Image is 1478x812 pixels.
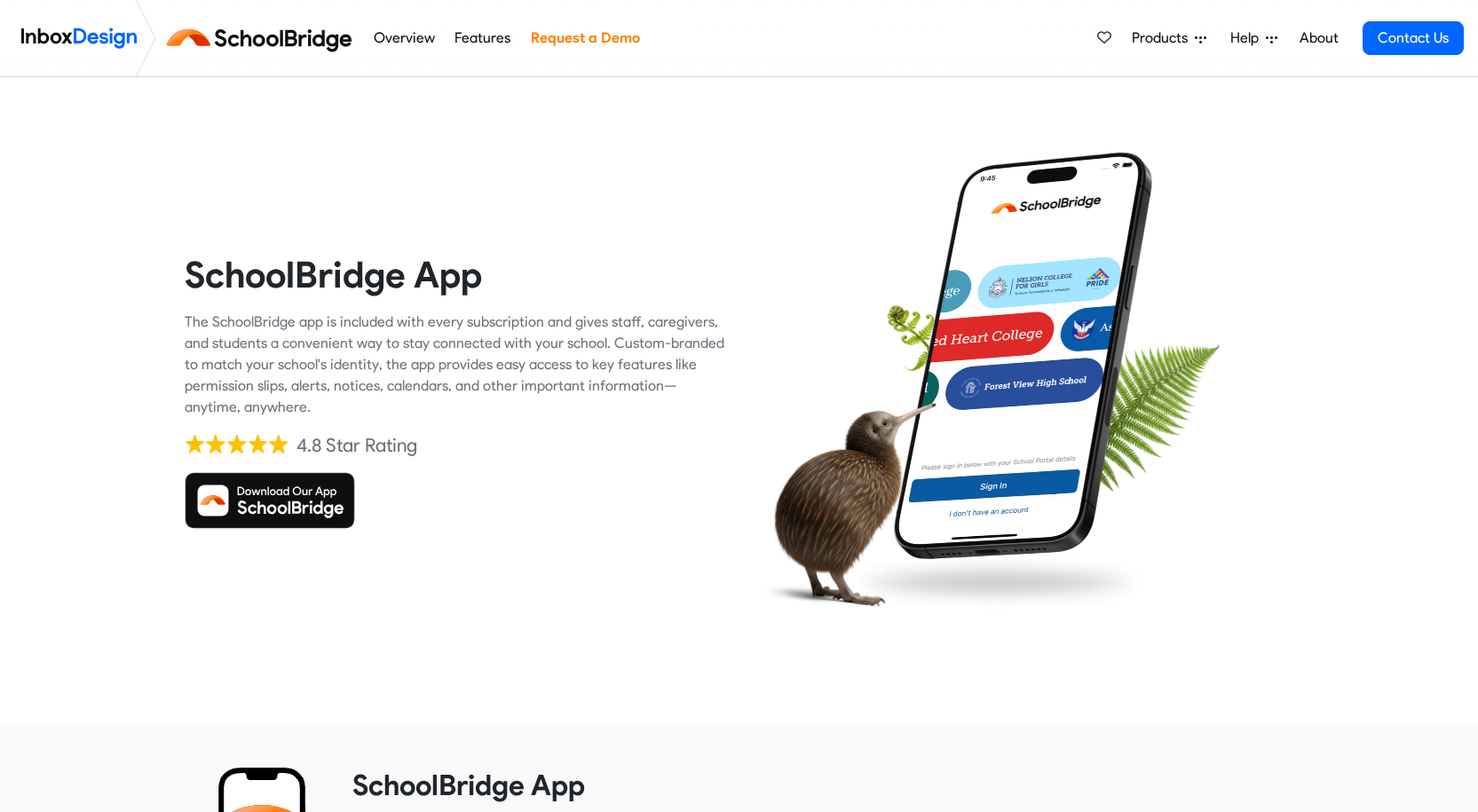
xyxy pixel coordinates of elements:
[881,151,1166,561] img: phone.png
[1132,28,1195,49] span: Products
[1125,20,1213,56] a: Products
[296,432,417,459] div: 4.8 Star Rating
[1294,20,1343,56] a: About
[163,17,363,59] img: schoolbridge logo
[185,311,726,418] div: The SchoolBridge app is included with every subscription and gives staff, caregivers, and student...
[526,20,644,56] a: Request a Demo
[1223,20,1284,56] a: Help
[185,472,355,529] img: Download SchoolBridge App
[1363,21,1464,55] a: Contact Us
[1230,28,1266,49] span: Help
[844,549,1151,615] img: shadow.png
[352,768,1281,803] heading: SchoolBridge App
[185,252,726,297] heading: SchoolBridge App
[753,386,937,621] img: kiwi_bird.png
[368,20,439,56] a: Overview
[450,20,516,56] a: Features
